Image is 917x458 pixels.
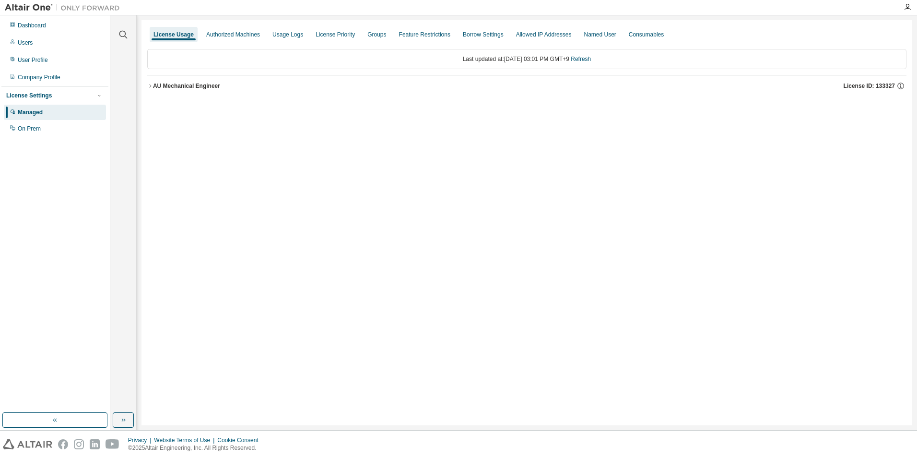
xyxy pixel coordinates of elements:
img: Altair One [5,3,125,12]
div: Dashboard [18,22,46,29]
div: Cookie Consent [217,436,264,444]
div: Usage Logs [272,31,303,38]
div: Last updated at: [DATE] 03:01 PM GMT+9 [147,49,906,69]
div: Managed [18,108,43,116]
div: User Profile [18,56,48,64]
div: On Prem [18,125,41,133]
span: License ID: 133327 [844,82,895,90]
img: linkedin.svg [90,439,100,449]
div: Named User [584,31,616,38]
div: Borrow Settings [463,31,504,38]
a: Refresh [571,56,591,62]
p: © 2025 Altair Engineering, Inc. All Rights Reserved. [128,444,264,452]
div: Company Profile [18,73,60,81]
div: License Priority [316,31,355,38]
div: Website Terms of Use [154,436,217,444]
div: Groups [367,31,386,38]
div: Feature Restrictions [399,31,450,38]
div: AU Mechanical Engineer [153,82,220,90]
button: AU Mechanical EngineerLicense ID: 133327 [147,75,906,96]
img: instagram.svg [74,439,84,449]
img: facebook.svg [58,439,68,449]
div: License Usage [153,31,194,38]
div: License Settings [6,92,52,99]
div: Consumables [629,31,664,38]
img: altair_logo.svg [3,439,52,449]
div: Privacy [128,436,154,444]
div: Allowed IP Addresses [516,31,572,38]
div: Users [18,39,33,47]
div: Authorized Machines [206,31,260,38]
img: youtube.svg [106,439,119,449]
